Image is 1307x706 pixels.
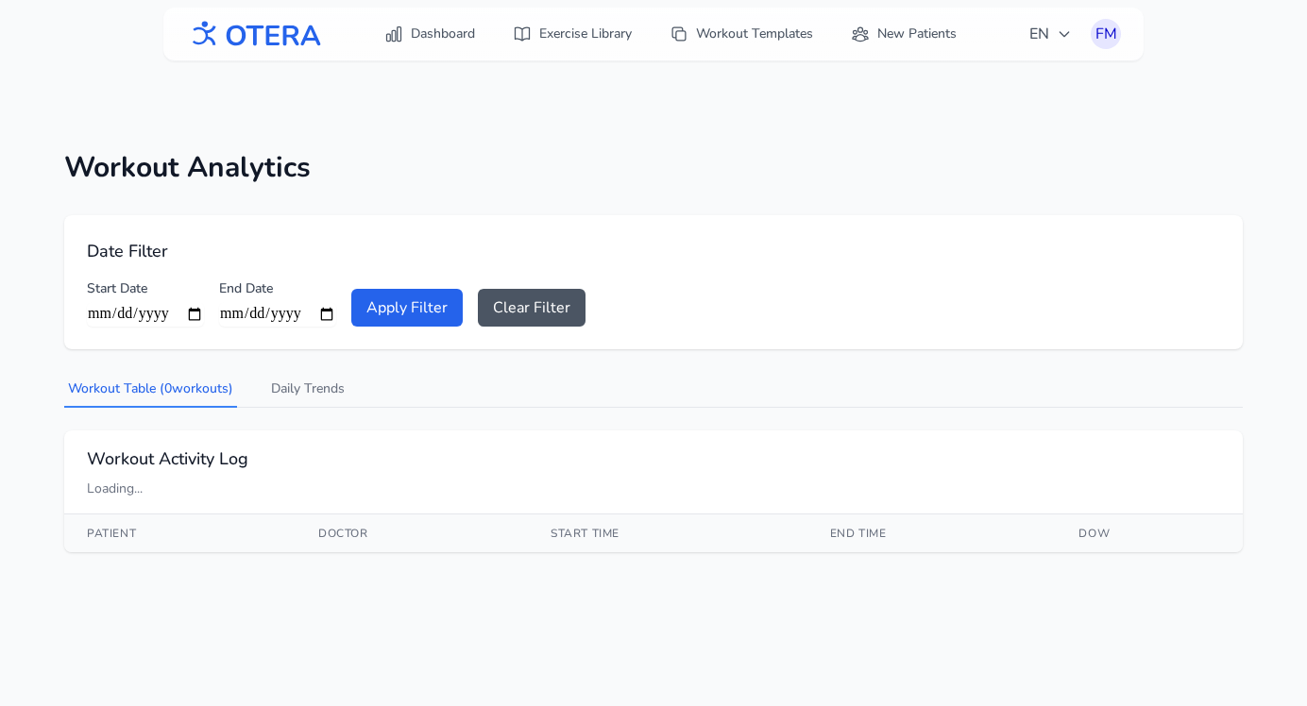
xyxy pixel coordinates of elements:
[351,289,463,327] button: Apply Filter
[658,17,824,51] a: Workout Templates
[186,13,322,56] img: OTERA logo
[64,372,237,408] button: Workout Table (0workouts)
[1056,514,1243,552] th: DOW
[219,279,336,298] label: End Date
[87,238,1220,264] h2: Date Filter
[296,514,528,552] th: Doctor
[1091,19,1121,49] button: FM
[64,514,296,552] th: Patient
[64,151,1243,185] h1: Workout Analytics
[1018,15,1083,53] button: EN
[478,289,586,327] button: Clear Filter
[267,372,348,408] button: Daily Trends
[87,279,204,298] label: Start Date
[373,17,486,51] a: Dashboard
[528,514,807,552] th: Start Time
[807,514,1057,552] th: End Time
[501,17,643,51] a: Exercise Library
[87,445,1220,472] h2: Workout Activity Log
[87,479,1220,498] div: Loading...
[840,17,968,51] a: New Patients
[1029,23,1072,45] span: EN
